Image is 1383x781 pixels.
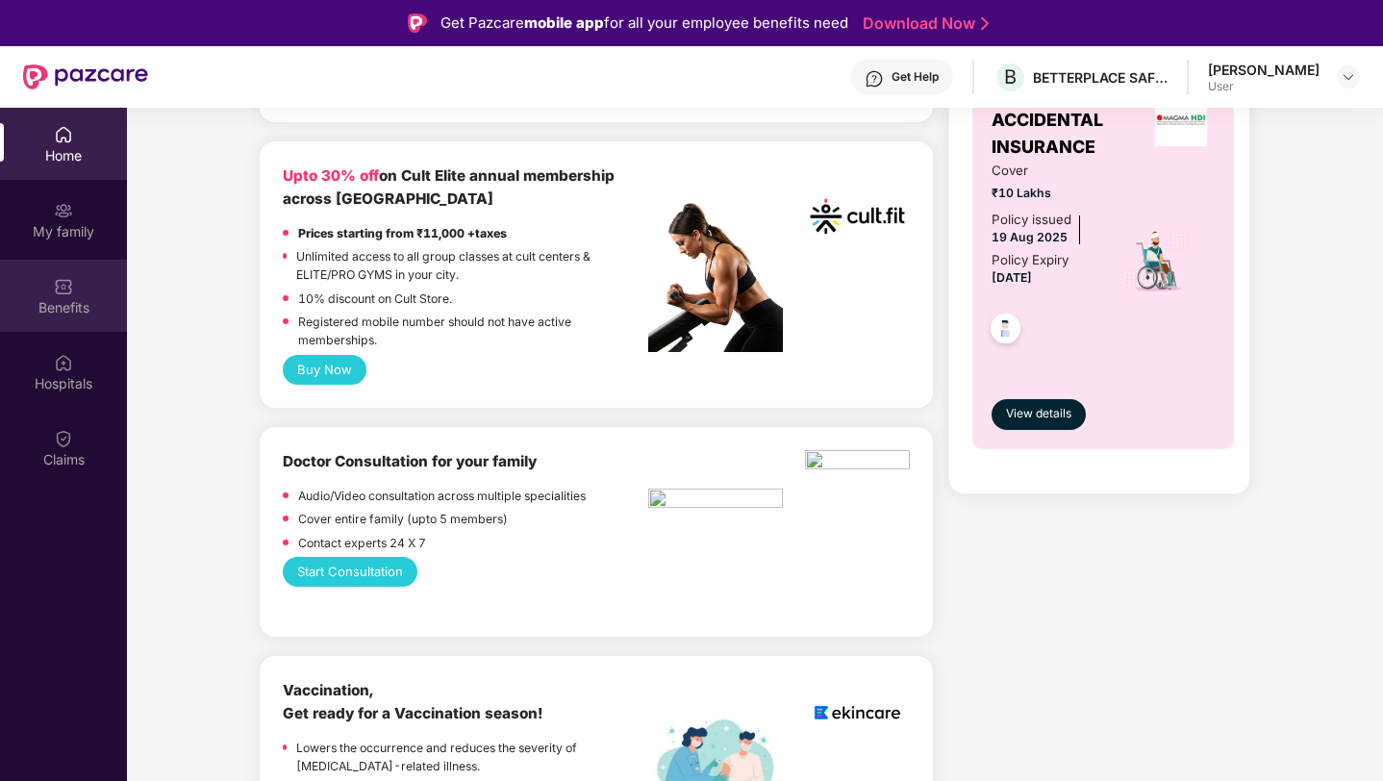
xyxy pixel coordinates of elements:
strong: mobile app [524,13,604,32]
span: View details [1006,405,1071,423]
img: svg+xml;base64,PHN2ZyBpZD0iSGVscC0zMngzMiIgeG1sbnM9Imh0dHA6Ly93d3cudzMub3JnLzIwMDAvc3ZnIiB3aWR0aD... [865,69,884,88]
p: Lowers the occurrence and reduces the severity of [MEDICAL_DATA]-related illness. [296,739,648,776]
img: svg+xml;base64,PHN2ZyBpZD0iQmVuZWZpdHMiIHhtbG5zPSJodHRwOi8vd3d3LnczLm9yZy8yMDAwL3N2ZyIgd2lkdGg9Ij... [54,277,73,296]
p: Unlimited access to all group classes at cult centers & ELITE/PRO GYMS in your city. [296,247,648,285]
span: Cover [992,161,1100,181]
img: svg+xml;base64,PHN2ZyBpZD0iSG9tZSIgeG1sbnM9Imh0dHA6Ly93d3cudzMub3JnLzIwMDAvc3ZnIiB3aWR0aD0iMjAiIG... [54,125,73,144]
img: svg+xml;base64,PHN2ZyBpZD0iRHJvcGRvd24tMzJ4MzIiIHhtbG5zPSJodHRwOi8vd3d3LnczLm9yZy8yMDAwL3N2ZyIgd2... [1341,69,1356,85]
a: Download Now [863,13,983,34]
img: logoEkincare.png [805,679,910,746]
img: cult.png [805,164,910,269]
div: Policy Expiry [992,250,1069,270]
p: Registered mobile number should not have active memberships. [298,313,648,350]
img: svg+xml;base64,PHN2ZyB4bWxucz0iaHR0cDovL3d3dy53My5vcmcvMjAwMC9zdmciIHdpZHRoPSI0OC45NDMiIGhlaWdodD... [982,308,1029,355]
span: B [1004,65,1017,88]
img: pc2.png [648,203,783,352]
p: 10% discount on Cult Store. [298,290,452,308]
span: GROUP ACCIDENTAL INSURANCE [992,79,1148,161]
div: Get Pazcare for all your employee benefits need [440,12,848,35]
img: physica%20-%20Edited.png [805,450,910,475]
img: icon [1124,227,1191,294]
b: Doctor Consultation for your family [283,452,537,470]
span: ₹10 Lakhs [992,184,1100,202]
div: User [1208,79,1320,94]
div: BETTERPLACE SAFETY SOLUTIONS PRIVATE LIMITED [1033,68,1168,87]
b: Upto 30% off [283,166,379,185]
img: pngtree-physiotherapy-physiotherapist-rehab-disability-stretching-png-image_6063262.png [648,489,783,514]
b: on Cult Elite annual membership across [GEOGRAPHIC_DATA] [283,166,615,208]
span: 19 Aug 2025 [992,230,1068,244]
img: New Pazcare Logo [23,64,148,89]
div: [PERSON_NAME] [1208,61,1320,79]
div: Policy issued [992,210,1071,230]
p: Contact experts 24 X 7 [298,534,426,552]
b: Vaccination, Get ready for a Vaccination season! [283,681,542,722]
p: Cover entire family (upto 5 members) [298,510,508,528]
p: Audio/Video consultation across multiple specialities [298,487,586,505]
img: svg+xml;base64,PHN2ZyBpZD0iSG9zcGl0YWxzIiB4bWxucz0iaHR0cDovL3d3dy53My5vcmcvMjAwMC9zdmciIHdpZHRoPS... [54,353,73,372]
img: svg+xml;base64,PHN2ZyB3aWR0aD0iMjAiIGhlaWdodD0iMjAiIHZpZXdCb3g9IjAgMCAyMCAyMCIgZmlsbD0ibm9uZSIgeG... [54,201,73,220]
span: [DATE] [992,270,1032,285]
strong: Prices starting from ₹11,000 +taxes [298,226,507,240]
img: Logo [408,13,427,33]
div: Get Help [892,69,939,85]
button: Start Consultation [283,557,417,587]
img: insurerLogo [1155,94,1207,146]
button: Buy Now [283,355,366,385]
button: View details [992,399,1086,430]
img: svg+xml;base64,PHN2ZyBpZD0iQ2xhaW0iIHhtbG5zPSJodHRwOi8vd3d3LnczLm9yZy8yMDAwL3N2ZyIgd2lkdGg9IjIwIi... [54,429,73,448]
img: Stroke [981,13,989,34]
